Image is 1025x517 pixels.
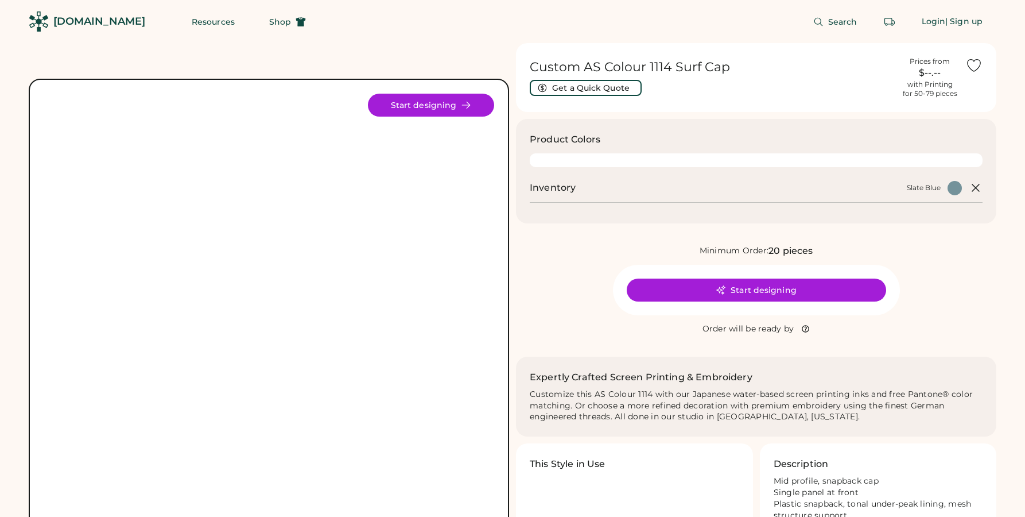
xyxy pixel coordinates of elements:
button: Start designing [368,94,494,117]
div: $--.-- [901,66,958,80]
img: Rendered Logo - Screens [29,11,49,32]
div: with Printing for 50-79 pieces [903,80,957,98]
div: 20 pieces [768,244,813,258]
h3: This Style in Use [530,457,605,471]
button: Start designing [627,279,886,302]
div: Minimum Order: [700,245,769,257]
div: Slate Blue [907,183,941,192]
h1: Custom AS Colour 1114 Surf Cap [530,59,894,75]
div: Login [922,16,946,28]
div: Customize this AS Colour 1114 with our Japanese water-based screen printing inks and free Pantone... [530,389,983,423]
button: Shop [255,10,320,33]
span: Search [828,18,857,26]
div: Prices from [910,57,950,66]
h3: Product Colors [530,133,600,146]
h2: Inventory [530,181,576,195]
div: Order will be ready by [702,323,794,335]
span: Shop [269,18,291,26]
h3: Description [774,457,829,471]
button: Search [799,10,871,33]
button: Resources [178,10,249,33]
button: Retrieve an order [878,10,901,33]
h2: Expertly Crafted Screen Printing & Embroidery [530,371,752,384]
div: [DOMAIN_NAME] [53,14,145,29]
div: | Sign up [945,16,983,28]
button: Get a Quick Quote [530,80,642,96]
